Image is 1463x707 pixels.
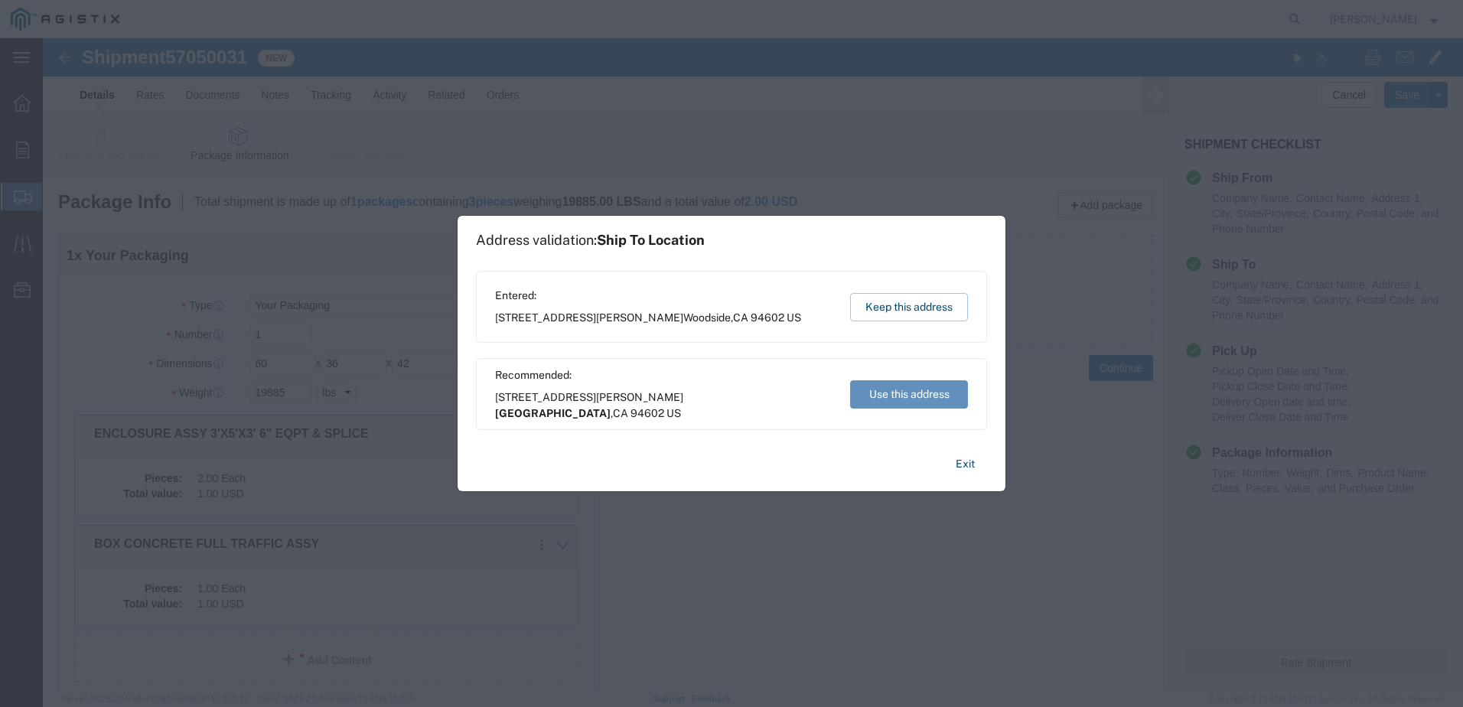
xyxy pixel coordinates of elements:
[476,232,705,249] h1: Address validation:
[850,293,968,321] button: Keep this address
[850,380,968,409] button: Use this address
[683,311,731,324] span: Woodside
[495,288,801,304] span: Entered:
[943,451,987,477] button: Exit
[495,389,836,422] span: [STREET_ADDRESS][PERSON_NAME] ,
[733,311,748,324] span: CA
[751,311,784,324] span: 94602
[630,407,664,419] span: 94602
[495,407,611,419] span: [GEOGRAPHIC_DATA]
[597,232,705,248] span: Ship To Location
[495,367,836,383] span: Recommended:
[613,407,628,419] span: CA
[666,407,681,419] span: US
[495,310,801,326] span: [STREET_ADDRESS][PERSON_NAME] ,
[787,311,801,324] span: US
